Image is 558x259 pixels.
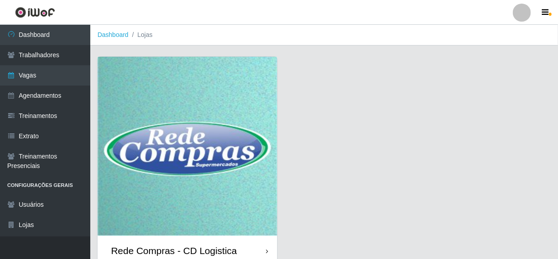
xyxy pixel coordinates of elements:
nav: breadcrumb [90,25,558,45]
div: Rede Compras - CD Logistica [111,245,237,256]
li: Lojas [129,30,153,40]
img: cardImg [98,57,277,236]
img: CoreUI Logo [15,7,55,18]
a: Dashboard [98,31,129,38]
